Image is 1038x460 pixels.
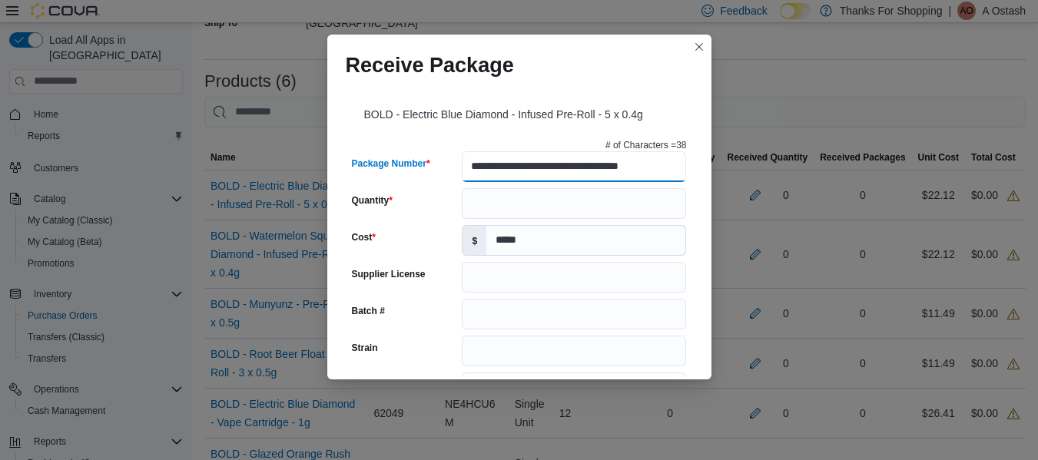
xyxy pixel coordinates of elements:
label: Url [352,379,365,391]
label: Strain [352,342,378,354]
h1: Receive Package [346,53,514,78]
label: Batch # [352,305,385,317]
label: Quantity [352,194,393,207]
button: Closes this modal window [690,38,708,56]
label: $ [463,226,486,255]
label: Cost [352,231,376,243]
div: BOLD - Electric Blue Diamond - Infused Pre-Roll - 5 x 0.4g [346,90,693,133]
p: # of Characters = 38 [605,139,687,151]
label: Supplier License [352,268,426,280]
label: Package Number [352,157,430,170]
